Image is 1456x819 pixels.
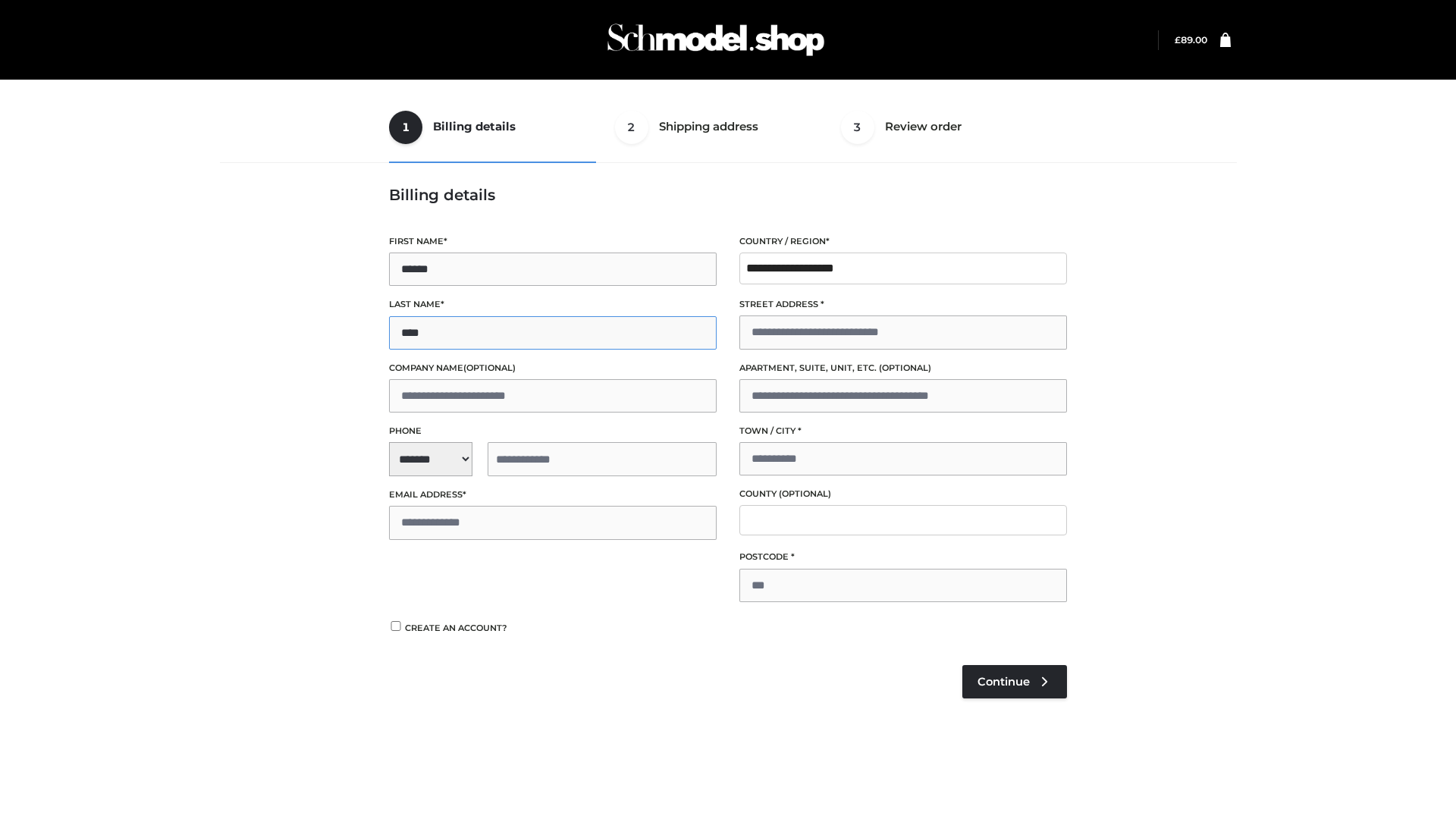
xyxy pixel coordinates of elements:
span: (optional) [879,362,931,373]
input: Create an account? [389,621,403,631]
span: £ [1175,34,1181,45]
label: Apartment, suite, unit, etc. [739,361,1067,375]
span: (optional) [779,488,831,499]
label: Company name [389,361,717,375]
h3: Billing details [389,186,1067,204]
label: Street address [739,297,1067,312]
label: First name [389,234,717,249]
label: County [739,487,1067,501]
a: Continue [962,665,1067,698]
label: Phone [389,424,717,438]
span: Create an account? [405,623,507,633]
bdi: 89.00 [1175,34,1207,45]
label: Country / Region [739,234,1067,249]
label: Last name [389,297,717,312]
label: Town / City [739,424,1067,438]
span: Continue [977,675,1030,689]
label: Email address [389,488,717,502]
img: Schmodel Admin 964 [602,10,830,70]
a: £89.00 [1175,34,1207,45]
span: (optional) [463,362,516,373]
label: Postcode [739,550,1067,564]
